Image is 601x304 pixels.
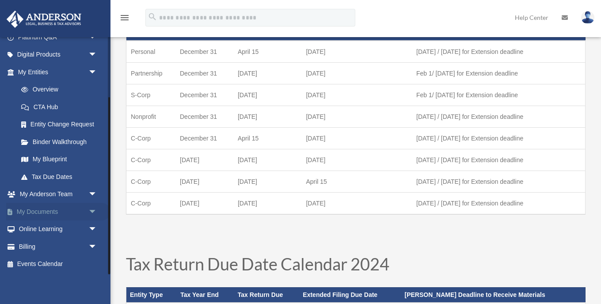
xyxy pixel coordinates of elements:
td: [DATE] / [DATE] for Extension deadline [412,192,585,214]
td: December 31 [175,62,233,84]
td: [DATE] [175,149,233,171]
td: [DATE] [233,192,302,214]
a: My Documentsarrow_drop_down [6,203,110,220]
td: [DATE] / [DATE] for Extension deadline [412,41,585,63]
h1: Tax Return Due Date Calendar 2024 [126,255,586,277]
td: C-Corp [126,171,176,192]
span: arrow_drop_down [88,186,106,204]
td: S-Corp [126,84,176,106]
a: My Entitiesarrow_drop_down [6,63,110,81]
td: Nonprofit [126,106,176,127]
td: [DATE] [301,41,412,63]
td: December 31 [175,41,233,63]
td: [DATE] [233,171,302,192]
td: Feb 1/ [DATE] for Extension deadline [412,84,585,106]
td: [DATE] [233,84,302,106]
th: [PERSON_NAME] Deadline to Receive Materials [401,287,586,302]
a: Tax Due Dates [12,168,106,186]
a: My Anderson Teamarrow_drop_down [6,186,110,203]
td: [DATE] / [DATE] for Extension deadline [412,127,585,149]
span: arrow_drop_down [88,63,106,81]
td: [DATE] [233,106,302,127]
td: [DATE] [233,149,302,171]
td: December 31 [175,106,233,127]
td: April 15 [301,171,412,192]
td: [DATE] [233,62,302,84]
a: Entity Change Request [12,116,110,133]
td: Feb 1/ [DATE] for Extension deadline [412,62,585,84]
span: arrow_drop_down [88,28,106,46]
td: C-Corp [126,192,176,214]
td: [DATE] / [DATE] for Extension deadline [412,106,585,127]
span: arrow_drop_down [88,46,106,64]
span: arrow_drop_down [88,203,106,221]
td: April 15 [233,41,302,63]
a: Overview [12,81,110,99]
td: Partnership [126,62,176,84]
span: arrow_drop_down [88,238,106,256]
td: C-Corp [126,149,176,171]
th: Extended Filing Due Date [299,287,401,302]
img: User Pic [581,11,594,24]
span: arrow_drop_down [88,220,106,239]
td: C-Corp [126,127,176,149]
td: [DATE] / [DATE] for Extension deadline [412,149,585,171]
a: Binder Walkthrough [12,133,110,151]
td: [DATE] [301,106,412,127]
i: menu [119,12,130,23]
a: Events Calendar [6,255,110,273]
td: Personal [126,41,176,63]
th: Entity Type [126,287,177,302]
td: [DATE] [175,171,233,192]
td: April 15 [233,127,302,149]
td: [DATE] / [DATE] for Extension deadline [412,171,585,192]
td: December 31 [175,84,233,106]
td: [DATE] [175,192,233,214]
a: My Blueprint [12,151,110,168]
i: search [148,12,157,22]
th: Tax Year End [177,287,234,302]
a: menu [119,15,130,23]
td: [DATE] [301,62,412,84]
td: [DATE] [301,127,412,149]
td: [DATE] [301,84,412,106]
a: Billingarrow_drop_down [6,238,110,255]
a: CTA Hub [12,98,110,116]
td: December 31 [175,127,233,149]
td: [DATE] [301,149,412,171]
td: [DATE] [301,192,412,214]
th: Tax Return Due [234,287,300,302]
a: Online Learningarrow_drop_down [6,220,110,238]
a: Digital Productsarrow_drop_down [6,46,110,64]
img: Anderson Advisors Platinum Portal [4,11,84,28]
